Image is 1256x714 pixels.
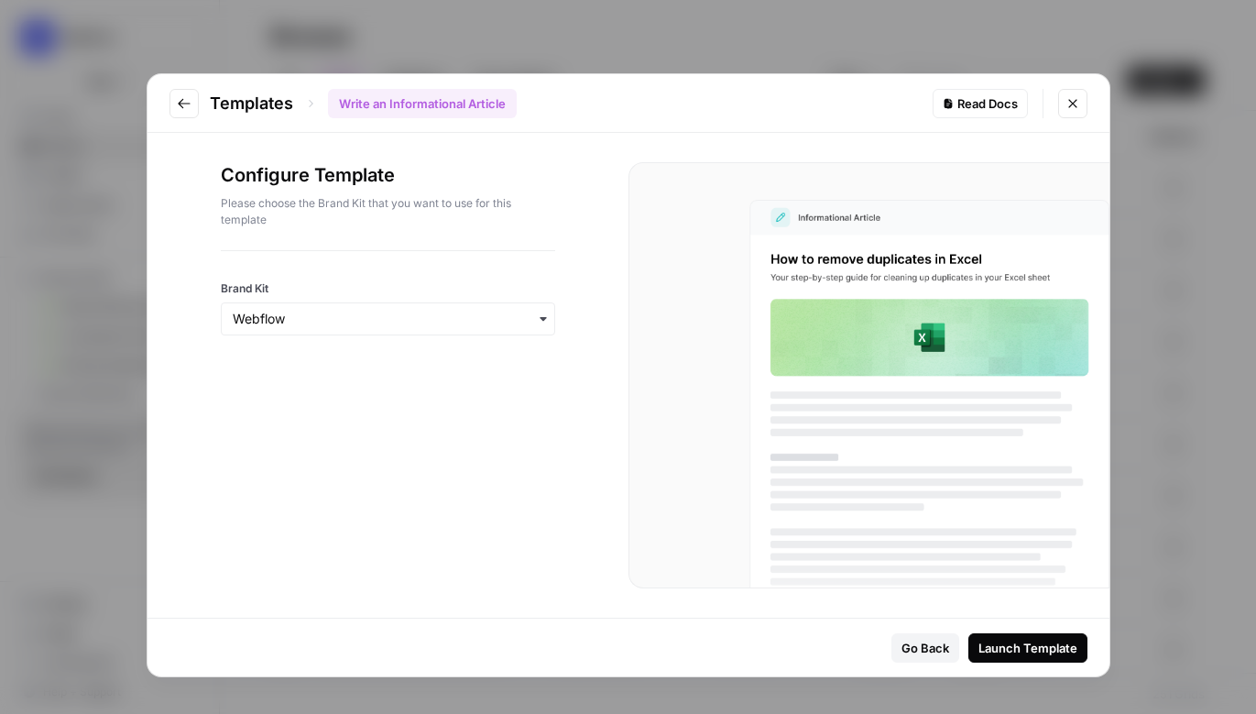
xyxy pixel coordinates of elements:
button: Go to previous step [169,89,199,118]
div: Write an Informational Article [328,89,517,118]
div: Configure Template [221,162,555,250]
a: Read Docs [933,89,1028,118]
label: Brand Kit [221,280,555,297]
div: Go Back [901,639,949,657]
div: Read Docs [943,94,1018,113]
input: Webflow [233,310,543,328]
div: Templates [210,89,517,118]
button: Launch Template [968,633,1087,663]
button: Go Back [891,633,959,663]
p: Please choose the Brand Kit that you want to use for this template [221,195,555,228]
button: Close modal [1058,89,1087,118]
div: Launch Template [978,639,1077,657]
